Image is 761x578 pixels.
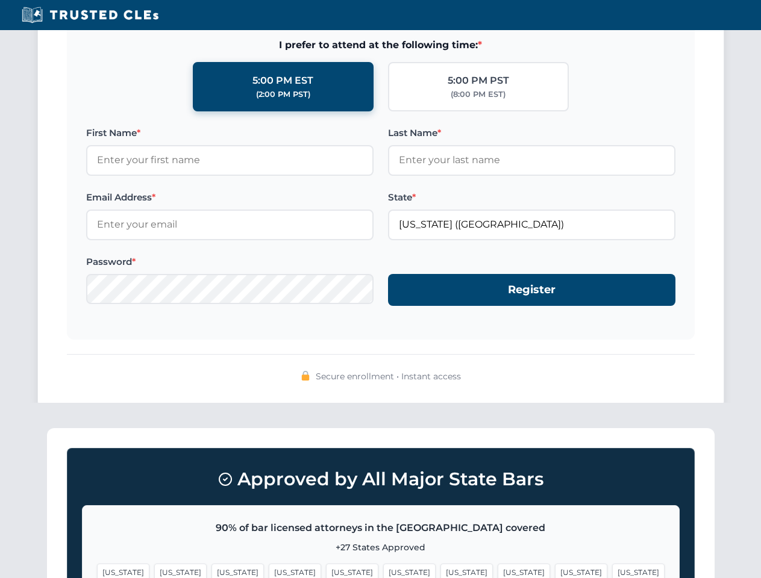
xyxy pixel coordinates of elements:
[86,210,374,240] input: Enter your email
[86,190,374,205] label: Email Address
[252,73,313,89] div: 5:00 PM EST
[388,190,675,205] label: State
[86,145,374,175] input: Enter your first name
[256,89,310,101] div: (2:00 PM PST)
[97,520,665,536] p: 90% of bar licensed attorneys in the [GEOGRAPHIC_DATA] covered
[18,6,162,24] img: Trusted CLEs
[301,371,310,381] img: 🔒
[97,541,665,554] p: +27 States Approved
[316,370,461,383] span: Secure enrollment • Instant access
[86,255,374,269] label: Password
[388,210,675,240] input: Florida (FL)
[388,145,675,175] input: Enter your last name
[388,274,675,306] button: Register
[86,126,374,140] label: First Name
[388,126,675,140] label: Last Name
[86,37,675,53] span: I prefer to attend at the following time:
[82,463,680,496] h3: Approved by All Major State Bars
[451,89,506,101] div: (8:00 PM EST)
[448,73,509,89] div: 5:00 PM PST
